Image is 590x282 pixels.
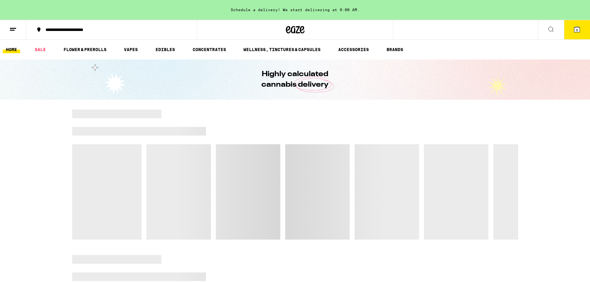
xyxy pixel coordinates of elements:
a: FLOWER & PREROLLS [60,46,110,53]
span: 6 [576,28,578,32]
a: WELLNESS, TINCTURES & CAPSULES [240,46,324,53]
h1: Highly calculated cannabis delivery [244,69,346,90]
a: EDIBLES [152,46,178,53]
a: CONCENTRATES [190,46,229,53]
a: ACCESSORIES [335,46,372,53]
a: BRANDS [383,46,406,53]
a: VAPES [121,46,141,53]
a: SALE [32,46,49,53]
button: 6 [564,20,590,39]
a: HOME [3,46,20,53]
